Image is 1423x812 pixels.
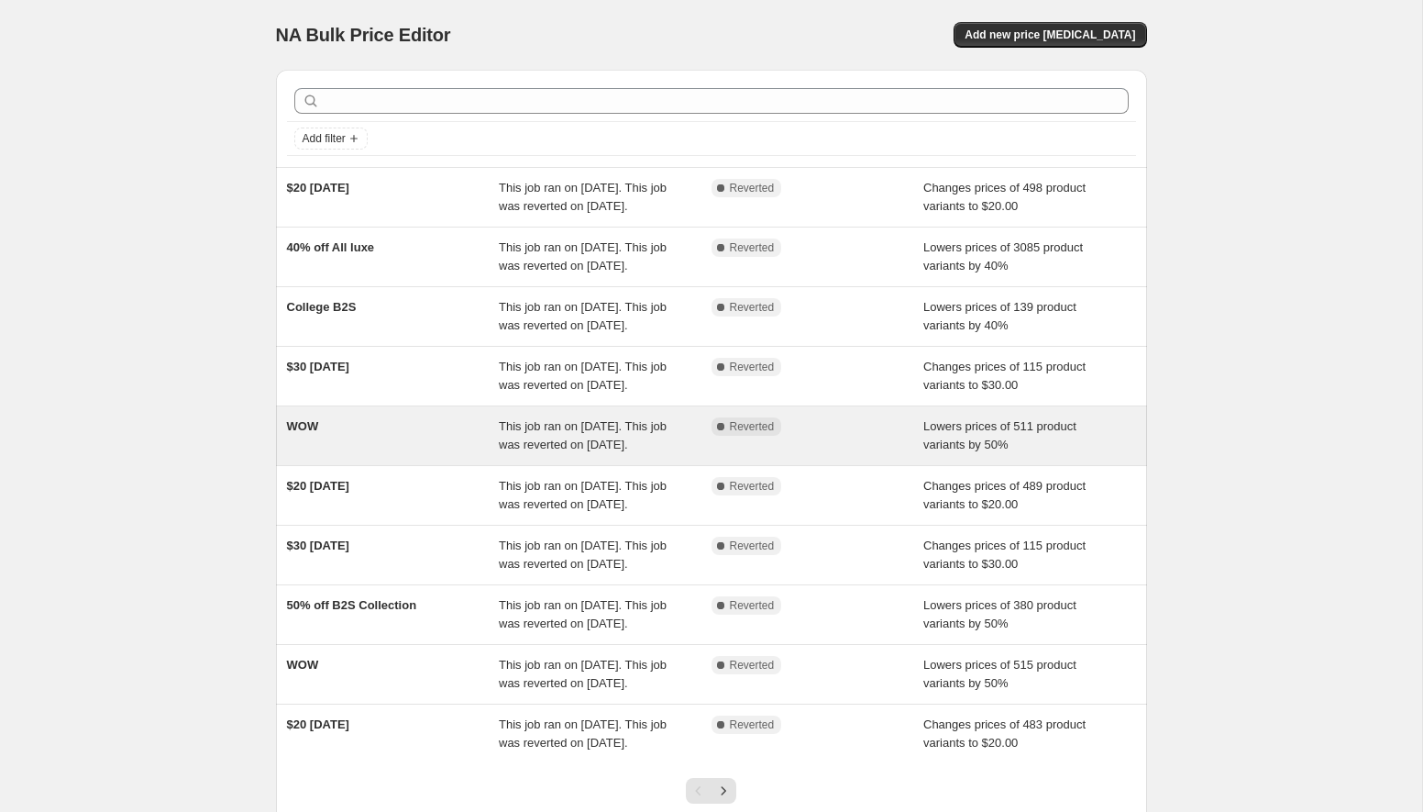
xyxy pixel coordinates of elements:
span: Reverted [730,181,775,195]
span: $30 [DATE] [287,539,349,552]
span: NA Bulk Price Editor [276,25,451,45]
span: This job ran on [DATE]. This job was reverted on [DATE]. [499,539,667,571]
span: Reverted [730,717,775,732]
span: Lowers prices of 3085 product variants by 40% [923,240,1083,273]
button: Next [711,778,736,804]
span: $20 [DATE] [287,717,349,731]
span: Reverted [730,539,775,553]
span: WOW [287,419,319,433]
span: $20 [DATE] [287,479,349,493]
span: This job ran on [DATE]. This job was reverted on [DATE]. [499,360,667,392]
span: This job ran on [DATE]. This job was reverted on [DATE]. [499,419,667,451]
span: This job ran on [DATE]. This job was reverted on [DATE]. [499,240,667,273]
span: Add filter [303,131,346,146]
span: Reverted [730,479,775,494]
span: This job ran on [DATE]. This job was reverted on [DATE]. [499,717,667,750]
span: 50% off B2S Collection [287,598,417,612]
span: Lowers prices of 380 product variants by 50% [923,598,1076,630]
span: WOW [287,658,319,672]
nav: Pagination [686,778,736,804]
span: This job ran on [DATE]. This job was reverted on [DATE]. [499,598,667,630]
span: Reverted [730,300,775,315]
span: Changes prices of 115 product variants to $30.00 [923,360,1086,392]
span: Reverted [730,240,775,255]
span: 40% off All luxe [287,240,375,254]
span: Reverted [730,360,775,374]
span: Lowers prices of 515 product variants by 50% [923,658,1076,690]
span: Reverted [730,419,775,434]
span: Lowers prices of 511 product variants by 50% [923,419,1076,451]
span: College B2S [287,300,357,314]
span: Lowers prices of 139 product variants by 40% [923,300,1076,332]
span: $20 [DATE] [287,181,349,195]
span: Changes prices of 483 product variants to $20.00 [923,717,1086,750]
span: This job ran on [DATE]. This job was reverted on [DATE]. [499,181,667,213]
span: $30 [DATE] [287,360,349,373]
span: Changes prices of 115 product variants to $30.00 [923,539,1086,571]
button: Add filter [294,128,368,150]
span: Reverted [730,658,775,673]
span: Changes prices of 498 product variants to $20.00 [923,181,1086,213]
button: Add new price [MEDICAL_DATA] [954,22,1146,48]
span: Add new price [MEDICAL_DATA] [965,28,1135,42]
span: This job ran on [DATE]. This job was reverted on [DATE]. [499,300,667,332]
span: This job ran on [DATE]. This job was reverted on [DATE]. [499,658,667,690]
span: Changes prices of 489 product variants to $20.00 [923,479,1086,511]
span: Reverted [730,598,775,613]
span: This job ran on [DATE]. This job was reverted on [DATE]. [499,479,667,511]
